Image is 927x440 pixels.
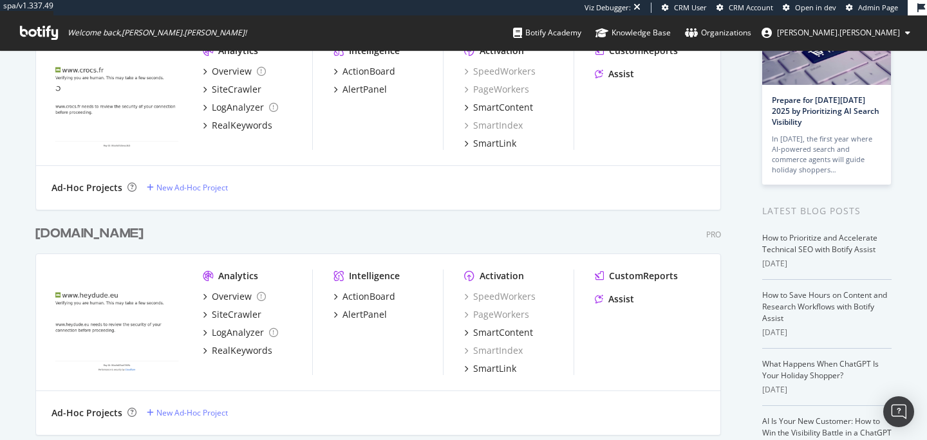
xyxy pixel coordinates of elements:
div: Overview [212,65,252,78]
div: SmartLink [473,137,516,150]
a: AlertPanel [333,83,387,96]
a: What Happens When ChatGPT Is Your Holiday Shopper? [762,358,879,381]
a: LogAnalyzer [203,101,278,114]
div: SmartLink [473,362,516,375]
a: Open in dev [783,3,836,13]
div: In [DATE], the first year where AI-powered search and commerce agents will guide holiday shoppers… [772,134,881,175]
div: ActionBoard [342,290,395,303]
div: Ad-Hoc Projects [51,181,122,194]
span: Admin Page [858,3,898,12]
a: Admin Page [846,3,898,13]
a: Prepare for [DATE][DATE] 2025 by Prioritizing AI Search Visibility [772,95,879,127]
div: AlertPanel [342,308,387,321]
div: [DATE] [762,384,892,396]
span: CRM Account [729,3,773,12]
div: [DOMAIN_NAME] [35,225,144,243]
div: SmartContent [473,326,533,339]
div: Assist [608,293,634,306]
a: Botify Academy [513,15,581,50]
a: SpeedWorkers [464,65,536,78]
a: How to Save Hours on Content and Research Workflows with Botify Assist [762,289,887,324]
a: [DOMAIN_NAME] [35,225,149,243]
div: Viz Debugger: [585,3,631,13]
div: LogAnalyzer [212,326,264,339]
a: CRM User [662,3,707,13]
div: Analytics [218,270,258,282]
div: RealKeywords [212,119,272,132]
div: ActionBoard [342,65,395,78]
div: CustomReports [609,270,678,282]
a: SmartIndex [464,119,523,132]
span: joe.mcdonald [777,27,900,38]
div: Botify Academy [513,26,581,39]
div: LogAnalyzer [212,101,264,114]
img: heydude.eu [51,270,182,374]
a: SiteCrawler [203,83,261,96]
a: SmartContent [464,326,533,339]
a: PageWorkers [464,308,529,321]
a: Assist [595,68,634,80]
button: [PERSON_NAME].[PERSON_NAME] [751,23,921,43]
a: ActionBoard [333,65,395,78]
a: PageWorkers [464,83,529,96]
div: Activation [480,270,524,282]
div: [DATE] [762,258,892,270]
a: Overview [203,290,266,303]
a: RealKeywords [203,119,272,132]
a: Overview [203,65,266,78]
a: SpeedWorkers [464,290,536,303]
div: Knowledge Base [595,26,671,39]
div: Organizations [685,26,751,39]
img: Prepare for Black Friday 2025 by Prioritizing AI Search Visibility [762,17,891,85]
a: CustomReports [595,270,678,282]
a: ActionBoard [333,290,395,303]
a: Knowledge Base [595,15,671,50]
a: SmartLink [464,362,516,375]
a: Assist [595,293,634,306]
div: Open Intercom Messenger [883,396,914,427]
div: SiteCrawler [212,308,261,321]
img: crocs.fr [51,44,182,149]
div: New Ad-Hoc Project [156,407,228,418]
div: Ad-Hoc Projects [51,407,122,419]
a: RealKeywords [203,344,272,357]
span: Welcome back, [PERSON_NAME].[PERSON_NAME] ! [68,28,247,38]
a: SmartContent [464,101,533,114]
div: Intelligence [349,270,400,282]
div: SmartContent [473,101,533,114]
a: Organizations [685,15,751,50]
div: Assist [608,68,634,80]
a: New Ad-Hoc Project [147,407,228,418]
a: SiteCrawler [203,308,261,321]
span: Open in dev [795,3,836,12]
a: SmartLink [464,137,516,150]
div: Pro [706,229,721,240]
div: SiteCrawler [212,83,261,96]
span: CRM User [674,3,707,12]
a: New Ad-Hoc Project [147,182,228,193]
div: New Ad-Hoc Project [156,182,228,193]
a: CRM Account [716,3,773,13]
div: RealKeywords [212,344,272,357]
div: Latest Blog Posts [762,204,892,218]
a: LogAnalyzer [203,326,278,339]
a: SmartIndex [464,344,523,357]
div: [DATE] [762,327,892,338]
a: How to Prioritize and Accelerate Technical SEO with Botify Assist [762,232,877,255]
div: AlertPanel [342,83,387,96]
div: Overview [212,290,252,303]
a: AlertPanel [333,308,387,321]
